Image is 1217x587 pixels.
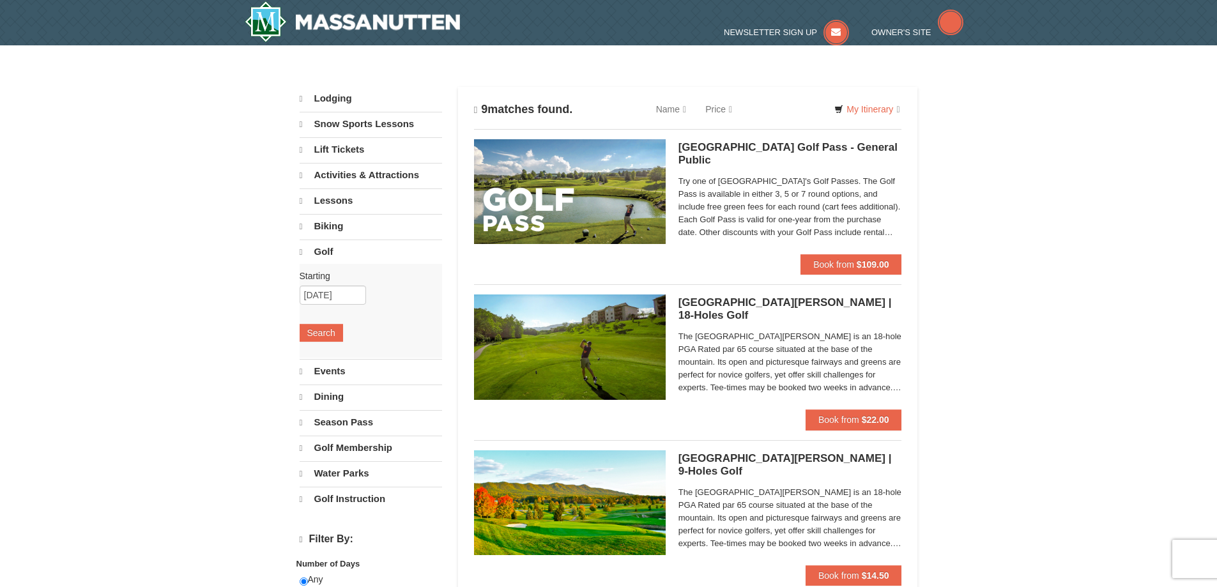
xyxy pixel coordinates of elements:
[300,487,442,511] a: Golf Instruction
[826,100,908,119] a: My Itinerary
[300,461,442,485] a: Water Parks
[300,436,442,460] a: Golf Membership
[474,139,666,244] img: 6619859-108-f6e09677.jpg
[300,270,432,282] label: Starting
[862,570,889,581] strong: $14.50
[300,188,442,213] a: Lessons
[678,175,902,239] span: Try one of [GEOGRAPHIC_DATA]'s Golf Passes. The Golf Pass is available in either 3, 5 or 7 round ...
[300,214,442,238] a: Biking
[806,565,902,586] button: Book from $14.50
[678,452,902,478] h5: [GEOGRAPHIC_DATA][PERSON_NAME] | 9-Holes Golf
[818,570,859,581] span: Book from
[300,556,355,566] strong: Price: (USD $)
[678,486,902,550] span: The [GEOGRAPHIC_DATA][PERSON_NAME] is an 18-hole PGA Rated par 65 course situated at the base of ...
[300,533,442,545] h4: Filter By:
[871,27,931,37] span: Owner's Site
[871,27,963,37] a: Owner's Site
[678,141,902,167] h5: [GEOGRAPHIC_DATA] Golf Pass - General Public
[806,409,902,430] button: Book from $22.00
[245,1,461,42] img: Massanutten Resort Logo
[300,137,442,162] a: Lift Tickets
[300,87,442,111] a: Lodging
[818,415,859,425] span: Book from
[724,27,849,37] a: Newsletter Sign Up
[474,294,666,399] img: 6619859-85-1f84791f.jpg
[678,330,902,394] span: The [GEOGRAPHIC_DATA][PERSON_NAME] is an 18-hole PGA Rated par 65 course situated at the base of ...
[300,359,442,383] a: Events
[300,324,343,342] button: Search
[813,259,854,270] span: Book from
[857,259,889,270] strong: $109.00
[724,27,817,37] span: Newsletter Sign Up
[300,410,442,434] a: Season Pass
[800,254,901,275] button: Book from $109.00
[300,112,442,136] a: Snow Sports Lessons
[296,559,360,568] strong: Number of Days
[300,163,442,187] a: Activities & Attractions
[678,296,902,322] h5: [GEOGRAPHIC_DATA][PERSON_NAME] | 18-Holes Golf
[300,385,442,409] a: Dining
[647,96,696,122] a: Name
[300,240,442,264] a: Golf
[862,415,889,425] strong: $22.00
[474,450,666,555] img: 6619859-87-49ad91d4.jpg
[245,1,461,42] a: Massanutten Resort
[696,96,742,122] a: Price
